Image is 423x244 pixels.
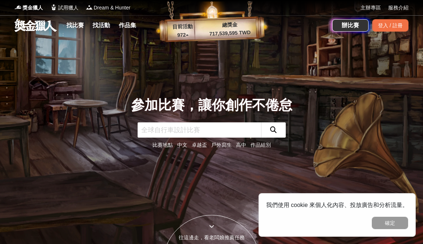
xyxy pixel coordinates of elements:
[372,19,408,32] div: 登入 / 註冊
[388,4,408,12] a: 服務介紹
[361,4,381,12] a: 主辦專區
[58,4,78,12] span: 試用獵人
[86,4,130,12] a: LogoDream & Hunter
[372,217,408,229] button: 確定
[192,142,207,148] a: 卓越盃
[50,4,57,11] img: Logo
[131,95,292,115] div: 參加比賽，讓你創作不倦怠
[168,23,197,31] p: 目前活動
[266,202,408,208] span: 我們使用 cookie 來個人化內容、投放廣告和分析流量。
[15,4,22,11] img: Logo
[332,19,369,32] a: 辦比賽
[168,31,198,40] p: 972 ▴
[50,4,78,12] a: Logo試用獵人
[23,4,43,12] span: 獎金獵人
[64,20,87,30] a: 找比賽
[251,142,271,148] a: 作品組別
[236,142,246,148] a: 高中
[163,234,260,241] div: 往這邊走，看老闆娘推薦任務
[197,20,263,30] p: 總獎金
[94,4,130,12] span: Dream & Hunter
[197,28,263,38] p: 717,539,595 TWD
[90,20,113,30] a: 找活動
[116,20,139,30] a: 作品集
[15,4,43,12] a: Logo獎金獵人
[152,142,173,148] a: 比賽地點
[211,142,232,148] a: 戶外寫生
[177,142,187,148] a: 中文
[86,4,93,11] img: Logo
[138,122,261,138] input: 全球自行車設計比賽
